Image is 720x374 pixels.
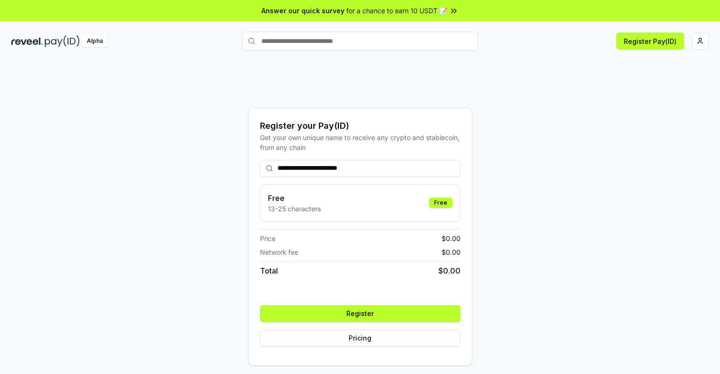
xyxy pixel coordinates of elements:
[260,133,460,152] div: Get your own unique name to receive any crypto and stablecoin, from any chain
[442,233,460,243] span: $ 0.00
[45,35,80,47] img: pay_id
[260,247,298,257] span: Network fee
[346,6,447,16] span: for a chance to earn 10 USDT 📝
[268,192,321,204] h3: Free
[268,204,321,214] p: 13-25 characters
[442,247,460,257] span: $ 0.00
[260,330,460,347] button: Pricing
[82,35,108,47] div: Alpha
[438,265,460,276] span: $ 0.00
[429,198,452,208] div: Free
[261,6,344,16] span: Answer our quick survey
[260,233,276,243] span: Price
[260,305,460,322] button: Register
[616,33,684,50] button: Register Pay(ID)
[260,119,460,133] div: Register your Pay(ID)
[260,265,278,276] span: Total
[11,35,43,47] img: reveel_dark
